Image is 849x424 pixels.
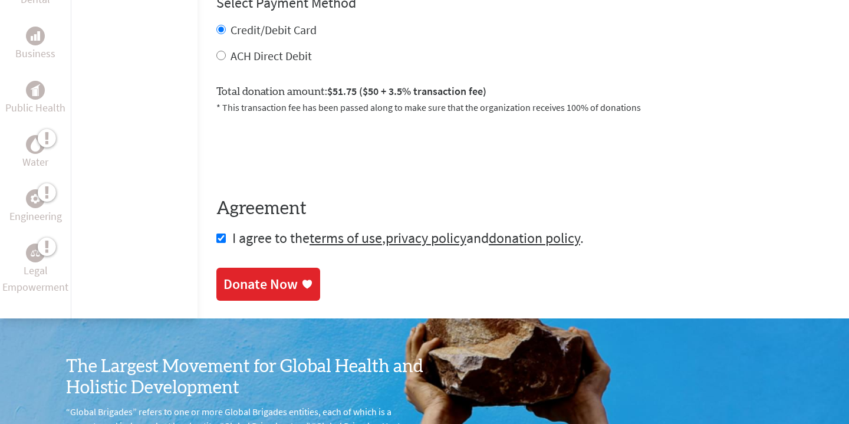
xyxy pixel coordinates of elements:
[2,244,68,295] a: Legal EmpowermentLegal Empowerment
[31,249,40,257] img: Legal Empowerment
[26,189,45,208] div: Engineering
[216,100,830,114] p: * This transaction fee has been passed along to make sure that the organization receives 100% of ...
[310,229,382,247] a: terms of use
[327,84,486,98] span: $51.75 ($50 + 3.5% transaction fee)
[2,262,68,295] p: Legal Empowerment
[66,356,424,399] h3: The Largest Movement for Global Health and Holistic Development
[216,268,320,301] a: Donate Now
[231,22,317,37] label: Credit/Debit Card
[9,208,62,225] p: Engineering
[26,27,45,45] div: Business
[31,194,40,203] img: Engineering
[31,138,40,152] img: Water
[216,83,486,100] label: Total donation amount:
[26,244,45,262] div: Legal Empowerment
[223,275,298,294] div: Donate Now
[5,81,65,116] a: Public HealthPublic Health
[15,45,55,62] p: Business
[9,189,62,225] a: EngineeringEngineering
[216,129,396,175] iframe: reCAPTCHA
[489,229,580,247] a: donation policy
[22,135,48,170] a: WaterWater
[232,229,584,247] span: I agree to the , and .
[31,31,40,41] img: Business
[386,229,466,247] a: privacy policy
[31,84,40,96] img: Public Health
[26,135,45,154] div: Water
[216,198,830,219] h4: Agreement
[22,154,48,170] p: Water
[5,100,65,116] p: Public Health
[15,27,55,62] a: BusinessBusiness
[26,81,45,100] div: Public Health
[231,48,312,63] label: ACH Direct Debit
